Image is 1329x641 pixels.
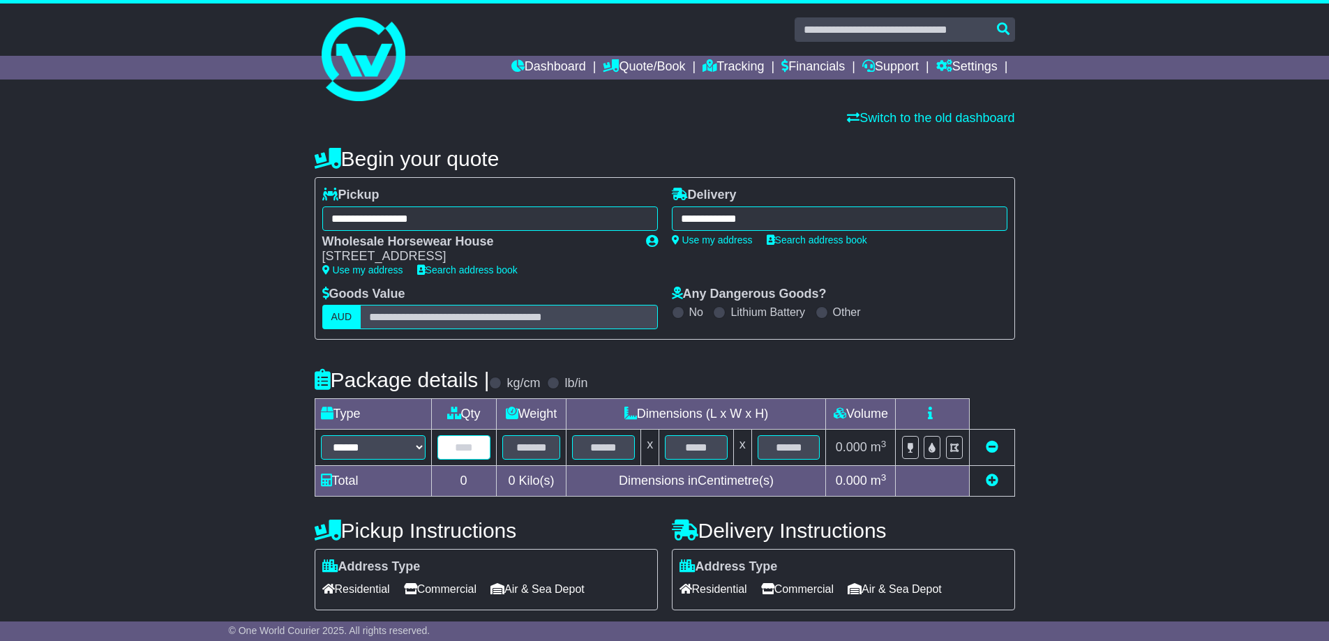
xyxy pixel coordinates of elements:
[703,56,764,80] a: Tracking
[508,474,515,488] span: 0
[496,466,566,497] td: Kilo(s)
[496,399,566,430] td: Weight
[315,466,431,497] td: Total
[315,368,490,391] h4: Package details |
[322,264,403,276] a: Use my address
[836,440,867,454] span: 0.000
[322,249,632,264] div: [STREET_ADDRESS]
[733,430,751,466] td: x
[322,287,405,302] label: Goods Value
[871,440,887,454] span: m
[672,234,753,246] a: Use my address
[229,625,430,636] span: © One World Courier 2025. All rights reserved.
[881,439,887,449] sup: 3
[322,188,380,203] label: Pickup
[641,430,659,466] td: x
[833,306,861,319] label: Other
[404,578,476,600] span: Commercial
[322,305,361,329] label: AUD
[986,474,998,488] a: Add new item
[862,56,919,80] a: Support
[848,578,942,600] span: Air & Sea Depot
[431,466,496,497] td: 0
[315,147,1015,170] h4: Begin your quote
[490,578,585,600] span: Air & Sea Depot
[679,559,778,575] label: Address Type
[672,188,737,203] label: Delivery
[506,376,540,391] label: kg/cm
[881,472,887,483] sup: 3
[730,306,805,319] label: Lithium Battery
[767,234,867,246] a: Search address book
[417,264,518,276] a: Search address book
[672,519,1015,542] h4: Delivery Instructions
[322,578,390,600] span: Residential
[315,399,431,430] td: Type
[566,466,826,497] td: Dimensions in Centimetre(s)
[679,578,747,600] span: Residential
[781,56,845,80] a: Financials
[315,519,658,542] h4: Pickup Instructions
[936,56,998,80] a: Settings
[836,474,867,488] span: 0.000
[689,306,703,319] label: No
[986,440,998,454] a: Remove this item
[871,474,887,488] span: m
[826,399,896,430] td: Volume
[603,56,685,80] a: Quote/Book
[672,287,827,302] label: Any Dangerous Goods?
[761,578,834,600] span: Commercial
[322,559,421,575] label: Address Type
[322,234,632,250] div: Wholesale Horsewear House
[511,56,586,80] a: Dashboard
[431,399,496,430] td: Qty
[564,376,587,391] label: lb/in
[566,399,826,430] td: Dimensions (L x W x H)
[847,111,1014,125] a: Switch to the old dashboard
